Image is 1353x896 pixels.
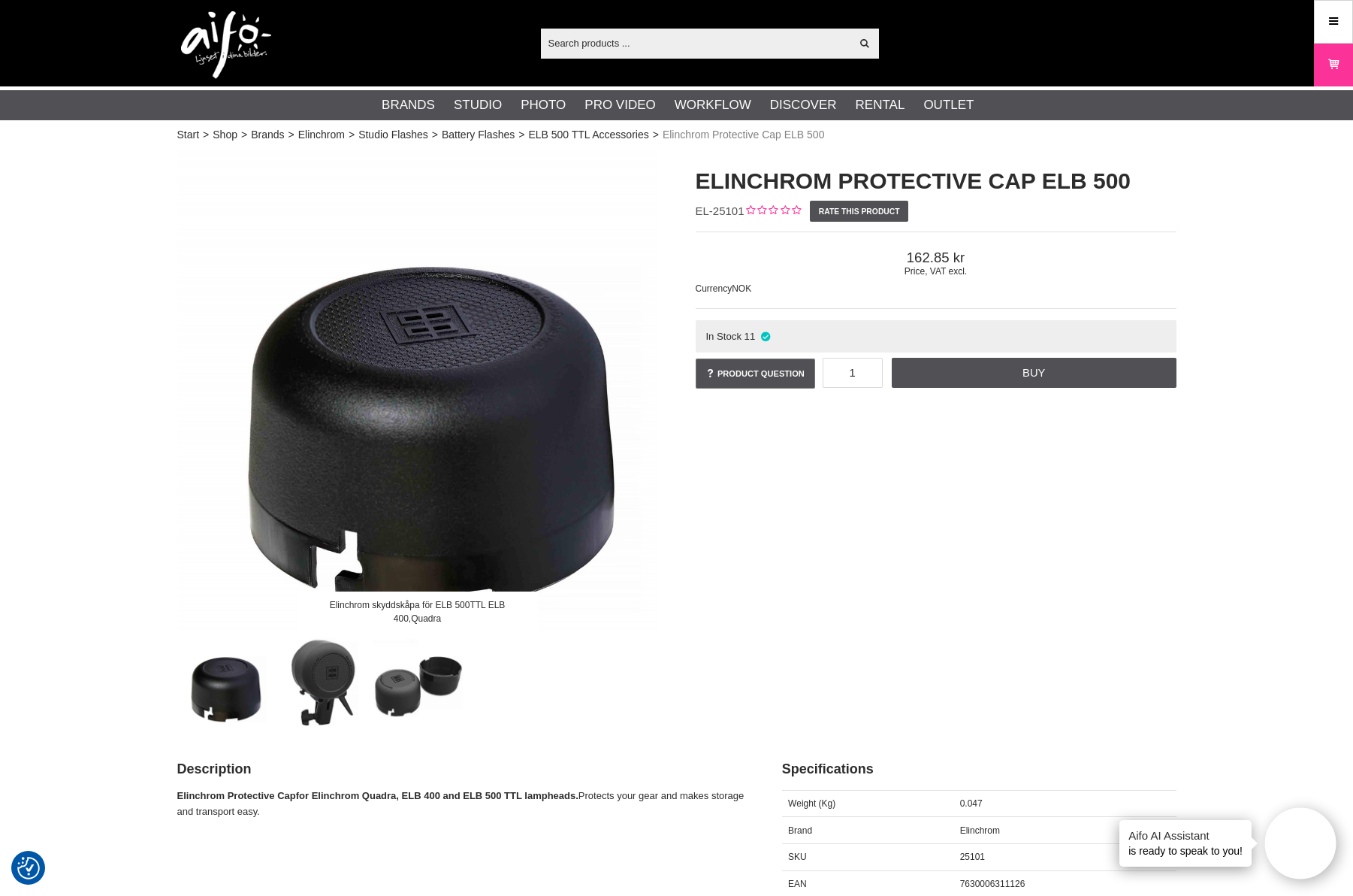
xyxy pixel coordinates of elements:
[770,95,837,115] a: Discover
[298,127,345,143] a: Elinchrom
[960,879,1025,889] span: 7630006311126
[177,790,744,817] span: Protects your gear and makes storage and transport easy.
[17,857,40,879] img: Revisit consent button
[203,127,209,143] span: >
[297,592,538,631] div: Elinchrom skyddskåpa för ELB 500TTL ELB 400,Quadra
[177,150,658,631] img: Elinchrom skyddskåpa för ELB 500TTL ELB 400,Quadra
[788,879,807,889] span: EAN
[275,635,366,726] img: Skyddar blixtrör och förenklar transport
[960,798,983,809] span: 0.047
[372,635,463,726] img: Enkel, smart design
[358,127,428,143] a: Studio Flashes
[696,250,1176,266] span: 162.85
[960,852,985,862] span: 25101
[382,95,435,115] a: Brands
[788,798,835,809] span: Weight (Kg)
[17,855,40,882] button: Consent Preferences
[759,331,772,342] i: In stock
[288,127,294,143] span: >
[1128,828,1243,843] h4: Aifo AI Assistant
[432,127,438,143] span: >
[541,32,851,54] input: Search products ...
[696,165,1176,197] h1: Elinchrom Protective Cap ELB 500
[181,11,271,79] img: logo.png
[653,127,659,143] span: >
[178,635,269,726] img: Elinchrom skyddskåpa för ELB 500TTL ELB 400,Quadra
[521,95,566,115] a: Photo
[177,127,200,143] a: Start
[960,825,1000,836] span: Elinchrom
[1119,820,1252,867] div: is ready to speak to you!
[696,283,732,294] span: Currency
[675,95,751,115] a: Workflow
[856,95,905,115] a: Rental
[349,127,355,143] span: >
[442,127,515,143] a: Battery Flashes
[528,127,648,143] a: ELB 500 TTL Accessories
[810,201,908,222] a: Rate this product
[584,95,655,115] a: Pro Video
[705,331,741,342] span: In Stock
[696,266,1176,277] span: Price, VAT excl.
[177,760,744,779] h2: Description
[923,95,974,115] a: Outlet
[696,359,815,389] a: Product question
[782,760,1176,779] h2: Specifications
[744,331,756,342] span: 11
[213,127,237,143] a: Shop
[663,127,825,143] span: Elinchrom Protective Cap ELB 500
[177,790,296,801] strong: Elinchrom Protective Cap
[454,95,502,115] a: Studio
[788,825,812,836] span: Brand
[892,358,1176,388] a: Buy
[251,127,284,143] a: Brands
[788,852,807,862] span: SKU
[241,127,247,143] span: >
[744,204,801,219] div: Customer rating: 0
[732,283,751,294] span: NOK
[518,127,524,143] span: >
[696,204,744,217] span: EL-25101
[296,790,578,801] strong: for Elinchrom Quadra, ELB 400 and ELB 500 TTL lampheads.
